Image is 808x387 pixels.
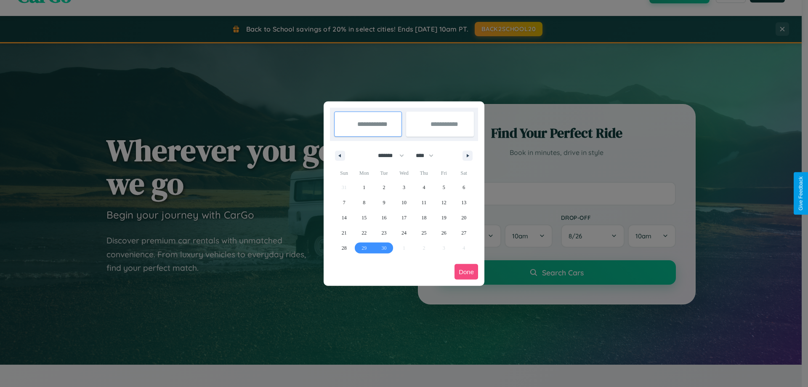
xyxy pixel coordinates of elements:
[414,210,434,225] button: 18
[454,195,474,210] button: 13
[394,166,414,180] span: Wed
[374,195,394,210] button: 9
[403,180,405,195] span: 3
[334,195,354,210] button: 7
[394,225,414,240] button: 24
[374,225,394,240] button: 23
[363,195,365,210] span: 8
[383,195,385,210] span: 9
[394,180,414,195] button: 3
[454,210,474,225] button: 20
[354,240,374,256] button: 29
[334,240,354,256] button: 28
[434,225,454,240] button: 26
[394,195,414,210] button: 10
[434,180,454,195] button: 5
[441,195,447,210] span: 12
[461,225,466,240] span: 27
[361,225,367,240] span: 22
[354,225,374,240] button: 22
[462,180,465,195] span: 6
[382,240,387,256] span: 30
[414,225,434,240] button: 25
[434,166,454,180] span: Fri
[374,240,394,256] button: 30
[461,210,466,225] span: 20
[363,180,365,195] span: 1
[374,180,394,195] button: 2
[461,195,466,210] span: 13
[382,225,387,240] span: 23
[441,225,447,240] span: 26
[443,180,445,195] span: 5
[374,166,394,180] span: Tue
[354,166,374,180] span: Mon
[401,195,407,210] span: 10
[383,180,385,195] span: 2
[334,210,354,225] button: 14
[423,180,425,195] span: 4
[361,210,367,225] span: 15
[434,195,454,210] button: 12
[422,195,427,210] span: 11
[401,210,407,225] span: 17
[361,240,367,256] span: 29
[374,210,394,225] button: 16
[334,225,354,240] button: 21
[342,225,347,240] span: 21
[401,225,407,240] span: 24
[421,210,426,225] span: 18
[454,225,474,240] button: 27
[454,264,478,280] button: Done
[343,195,346,210] span: 7
[354,195,374,210] button: 8
[454,166,474,180] span: Sat
[414,180,434,195] button: 4
[434,210,454,225] button: 19
[798,176,804,211] div: Give Feedback
[441,210,447,225] span: 19
[354,180,374,195] button: 1
[382,210,387,225] span: 16
[342,210,347,225] span: 14
[414,195,434,210] button: 11
[421,225,426,240] span: 25
[414,166,434,180] span: Thu
[334,166,354,180] span: Sun
[454,180,474,195] button: 6
[354,210,374,225] button: 15
[342,240,347,256] span: 28
[394,210,414,225] button: 17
